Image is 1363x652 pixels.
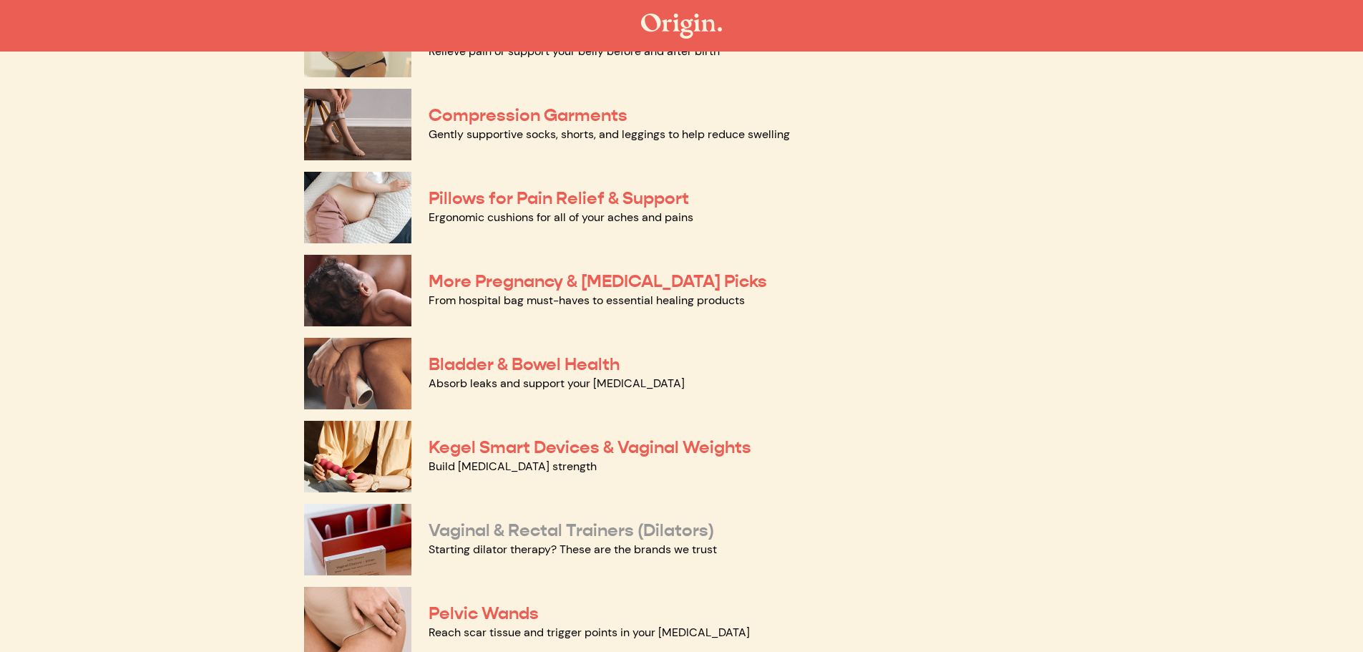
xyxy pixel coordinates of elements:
a: Compression Garments [429,104,627,126]
a: From hospital bag must-haves to essential healing products [429,293,745,308]
img: The Origin Shop [641,14,722,39]
img: Pillows for Pain Relief & Support [304,172,411,243]
a: Build [MEDICAL_DATA] strength [429,459,597,474]
a: Reach scar tissue and trigger points in your [MEDICAL_DATA] [429,625,750,640]
a: Absorb leaks and support your [MEDICAL_DATA] [429,376,685,391]
a: More Pregnancy & [MEDICAL_DATA] Picks [429,271,767,292]
a: Kegel Smart Devices & Vaginal Weights [429,437,751,458]
img: Bladder & Bowel Health [304,338,411,409]
a: Pillows for Pain Relief & Support [429,188,689,209]
img: Vaginal & Rectal Trainers (Dilators) [304,504,411,575]
a: Gently supportive socks, shorts, and leggings to help reduce swelling [429,127,790,142]
a: Vaginal & Rectal Trainers (Dilators) [429,520,714,541]
img: Compression Garments [304,89,411,160]
img: More Pregnancy & Postpartum Picks [304,255,411,326]
a: Bladder & Bowel Health [429,354,620,375]
img: Kegel Smart Devices & Vaginal Weights [304,421,411,492]
a: Starting dilator therapy? These are the brands we trust [429,542,717,557]
a: Pelvic Wands [429,603,539,624]
a: Ergonomic cushions for all of your aches and pains [429,210,693,225]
